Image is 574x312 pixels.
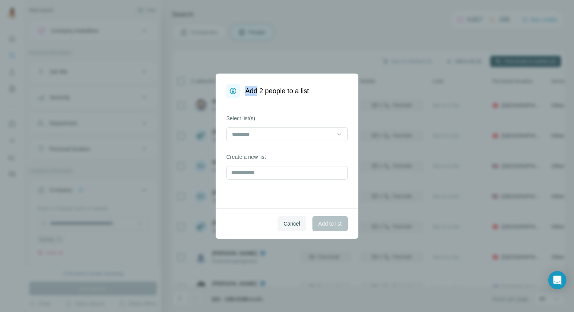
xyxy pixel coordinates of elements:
[278,216,306,231] button: Cancel
[245,86,309,96] h1: Add 2 people to a list
[284,220,300,227] span: Cancel
[226,153,348,161] label: Create a new list
[548,271,566,289] div: Open Intercom Messenger
[226,114,348,122] label: Select list(s)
